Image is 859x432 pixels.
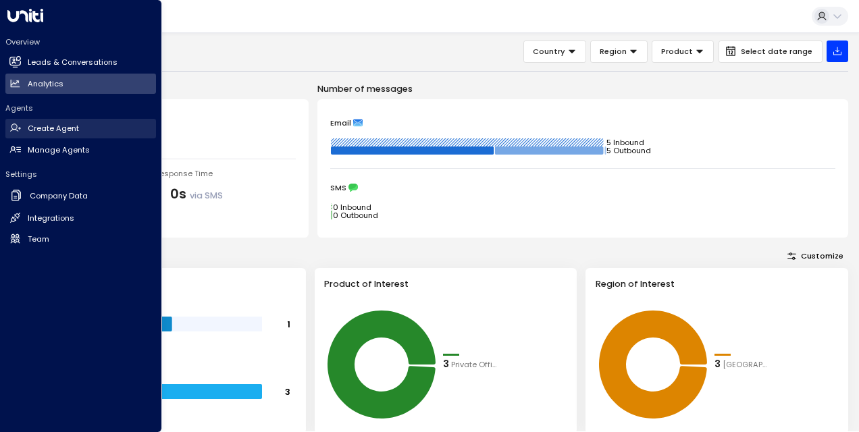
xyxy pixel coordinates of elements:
p: Number of messages [317,82,848,95]
a: Manage Agents [5,140,156,160]
button: Select date range [719,40,823,63]
h2: Agents [5,103,156,113]
button: Country [523,40,586,63]
span: Region [600,45,627,57]
h2: Integrations [28,213,74,224]
tspan: 0 Inbound [333,202,371,213]
h2: Analytics [28,78,63,90]
h2: Team [28,234,49,245]
h2: Manage Agents [28,144,90,156]
div: 0s [170,185,223,205]
tspan: 1 [287,318,290,329]
tspan: 3 [285,385,290,397]
div: SMS [330,183,835,192]
h2: Create Agent [28,123,79,134]
div: Number of Inquiries [56,113,296,126]
h2: Company Data [30,190,88,202]
a: Create Agent [5,119,156,139]
div: 3 [443,357,449,372]
a: Company Data [5,185,156,207]
p: Engagement Metrics [43,82,309,95]
div: [PERSON_NAME] Average Response Time [56,168,296,180]
span: Private Office [451,359,500,371]
a: Integrations [5,208,156,228]
span: Select date range [741,47,812,56]
tspan: 5 Outbound [607,145,652,156]
h2: Overview [5,36,156,47]
h3: Range of Team Size [53,277,296,290]
button: Region [590,40,648,63]
div: 3 [714,357,721,372]
span: Product [661,45,693,57]
button: Customize [783,248,848,263]
h3: Region of Interest [596,277,839,290]
span: Country [533,45,565,57]
a: Team [5,229,156,249]
tspan: 0 Outbound [333,210,378,221]
span: Email [330,118,351,128]
h3: Product of Interest [324,277,567,290]
a: Leads & Conversations [5,53,156,73]
div: 3London [714,357,771,372]
button: Product [652,40,714,63]
a: Analytics [5,74,156,94]
tspan: 5 Inbound [607,137,645,148]
span: London [723,359,771,371]
h2: Settings [5,169,156,180]
span: via SMS [190,190,223,201]
div: 3Private Office [443,357,500,372]
h2: Leads & Conversations [28,57,118,68]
